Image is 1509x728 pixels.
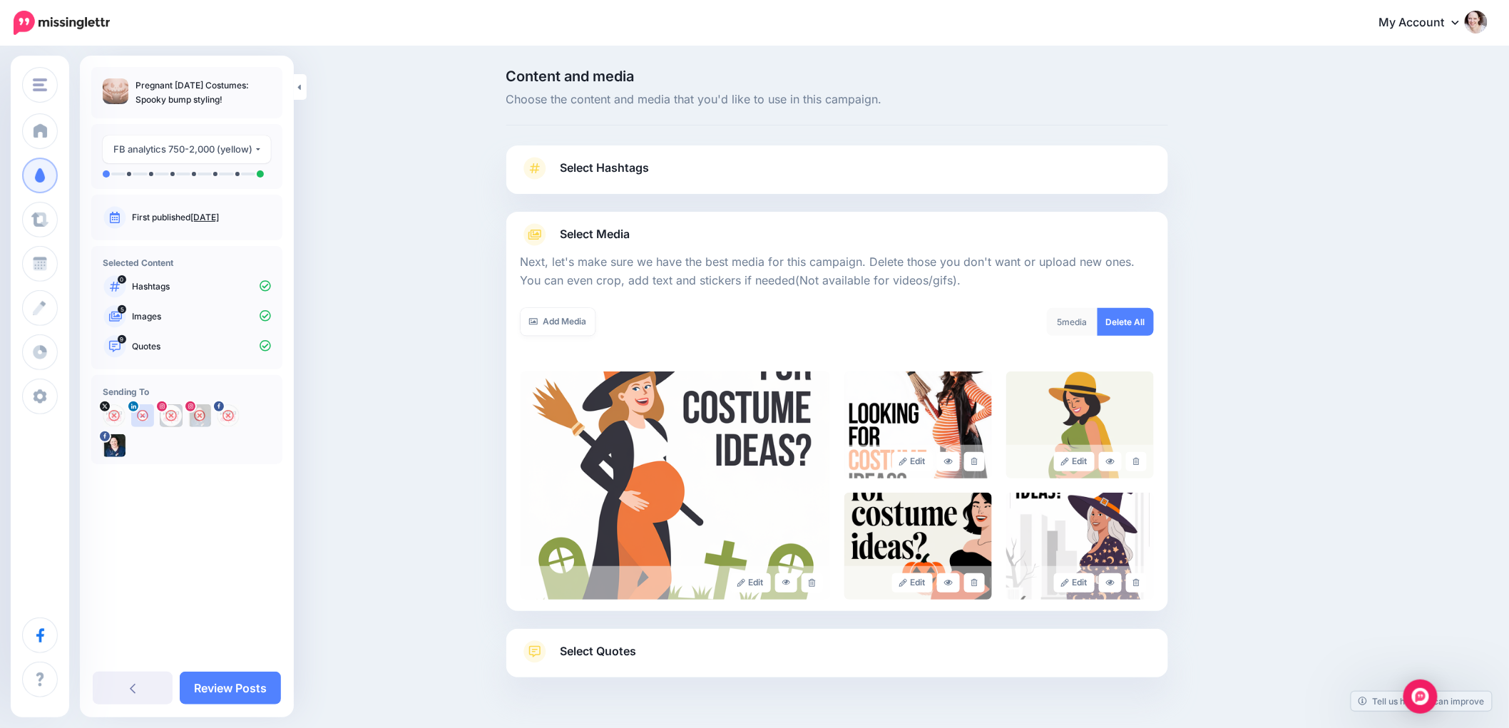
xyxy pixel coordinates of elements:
[132,211,271,224] p: First published
[103,78,128,104] img: 35e78bf578a6ee8ee97b2ff65108ac9e_thumb.jpg
[14,11,110,35] img: Missinglettr
[103,434,126,457] img: 293356615_413924647436347_5319703766953307182_n-bsa103635.jpg
[188,404,211,427] img: 117675426_2401644286800900_3570104518066085037_n-bsa102293.jpg
[1054,452,1095,471] a: Edit
[217,404,240,427] img: 294267531_452028763599495_8356150534574631664_n-bsa103634.png
[521,253,1154,290] p: Next, let's make sure we have the best media for this campaign. Delete those you don't want or up...
[118,275,126,284] span: 0
[844,493,992,600] img: UZ3Q8FPGIB184PQNPSGX15O48SMEI118_large.png
[521,157,1154,194] a: Select Hashtags
[190,212,219,222] a: [DATE]
[561,642,637,661] span: Select Quotes
[113,141,254,158] div: FB analytics 750-2,000 (yellow)
[521,223,1154,246] a: Select Media
[118,335,126,344] span: 9
[135,78,271,107] p: Pregnant [DATE] Costumes: Spooky bump styling!
[521,308,595,336] a: Add Media
[1365,6,1488,41] a: My Account
[1351,692,1492,711] a: Tell us how we can improve
[892,452,933,471] a: Edit
[132,280,271,293] p: Hashtags
[521,371,830,600] img: 6WLEEISTSZ4XYCFK6EUKESZ0MD3UU195_large.png
[892,573,933,593] a: Edit
[561,225,630,244] span: Select Media
[160,404,183,427] img: 171614132_153822223321940_582953623993691943_n-bsa102292.jpg
[561,158,650,178] span: Select Hashtags
[521,246,1154,600] div: Select Media
[33,78,47,91] img: menu.png
[730,573,771,593] a: Edit
[506,91,1168,109] span: Choose the content and media that you'd like to use in this campaign.
[118,305,126,314] span: 5
[1006,371,1154,478] img: VKOLO1GRQXRC9W437VNZWECW8TYCWXET_large.png
[132,340,271,353] p: Quotes
[1047,308,1098,336] div: media
[521,640,1154,677] a: Select Quotes
[103,386,271,397] h4: Sending To
[506,69,1168,83] span: Content and media
[103,257,271,268] h4: Selected Content
[103,135,271,163] button: FB analytics 750-2,000 (yellow)
[1403,680,1438,714] div: Open Intercom Messenger
[1058,317,1063,327] span: 5
[1054,573,1095,593] a: Edit
[131,404,154,427] img: user_default_image.png
[1006,493,1154,600] img: 2U5WKYB5KRTK14UX5YZWS304RZR885E4_large.png
[132,310,271,323] p: Images
[103,404,126,427] img: Q47ZFdV9-23892.jpg
[1098,308,1154,336] a: Delete All
[844,371,992,478] img: 5ZT6XLBBF097GLUAGHNR8TBXVNOZVDHH_large.png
